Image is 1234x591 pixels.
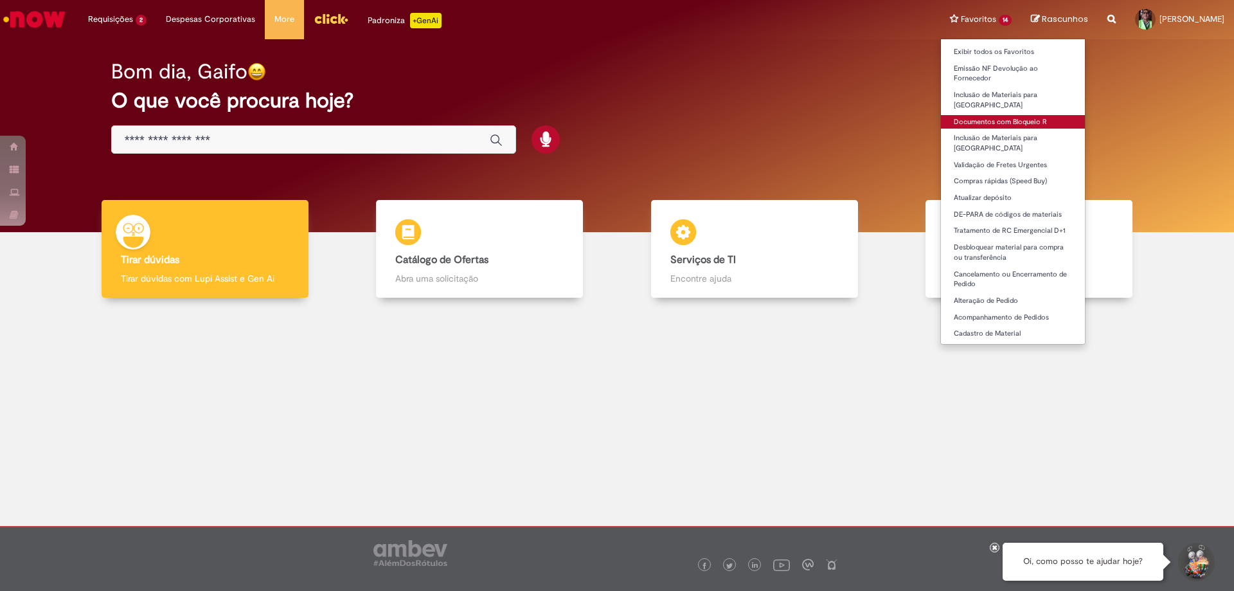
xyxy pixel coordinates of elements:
span: 14 [999,15,1012,26]
span: 2 [136,15,147,26]
ul: Favoritos [940,39,1086,345]
a: Validação de Fretes Urgentes [941,158,1085,172]
img: logo_footer_ambev_rotulo_gray.png [373,540,447,566]
a: Desbloquear material para compra ou transferência [941,241,1085,264]
p: Tirar dúvidas com Lupi Assist e Gen Ai [121,272,289,285]
b: Catálogo de Ofertas [395,253,488,266]
p: Encontre ajuda [670,272,839,285]
span: Despesas Corporativas [166,13,255,26]
a: Cancelamento ou Encerramento de Pedido [941,268,1085,291]
p: Abra uma solicitação [395,272,564,285]
img: logo_footer_youtube.png [773,556,790,573]
a: Base de Conhecimento Consulte e aprenda [892,200,1167,298]
a: Serviços de TI Encontre ajuda [617,200,892,298]
a: Tratamento de RC Emergencial D+1 [941,224,1085,238]
a: Atualizar depósito [941,191,1085,205]
a: Exibir todos os Favoritos [941,45,1085,59]
h2: Bom dia, Gaifo [111,60,247,83]
img: logo_footer_linkedin.png [752,562,758,570]
div: Oi, como posso te ajudar hoje? [1003,543,1163,581]
img: logo_footer_naosei.png [826,559,837,570]
b: Tirar dúvidas [121,253,179,266]
span: [PERSON_NAME] [1159,14,1224,24]
h2: O que você procura hoje? [111,89,1123,112]
img: click_logo_yellow_360x200.png [314,9,348,28]
img: ServiceNow [1,6,67,32]
span: More [274,13,294,26]
a: Emissão NF Devolução ao Fornecedor [941,62,1085,86]
span: Requisições [88,13,133,26]
a: Cadastro de Material [941,327,1085,341]
img: happy-face.png [247,62,266,81]
a: DE-PARA de códigos de materiais [941,208,1085,222]
a: Acompanhamento de Pedidos [941,311,1085,325]
div: Padroniza [368,13,442,28]
button: Iniciar Conversa de Suporte [1176,543,1215,581]
p: +GenAi [410,13,442,28]
span: Favoritos [961,13,996,26]
a: Rascunhos [1031,14,1088,26]
b: Serviços de TI [670,253,736,266]
img: logo_footer_twitter.png [726,563,733,569]
img: logo_footer_facebook.png [701,563,708,569]
a: Catálogo de Ofertas Abra uma solicitação [343,200,618,298]
a: Compras rápidas (Speed Buy) [941,174,1085,188]
a: Documentos com Bloqueio R [941,115,1085,129]
a: Tirar dúvidas Tirar dúvidas com Lupi Assist e Gen Ai [67,200,343,298]
a: Inclusão de Materiais para [GEOGRAPHIC_DATA] [941,131,1085,155]
a: Inclusão de Materiais para [GEOGRAPHIC_DATA] [941,88,1085,112]
a: Alteração de Pedido [941,294,1085,308]
img: logo_footer_workplace.png [802,559,814,570]
span: Rascunhos [1042,13,1088,25]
